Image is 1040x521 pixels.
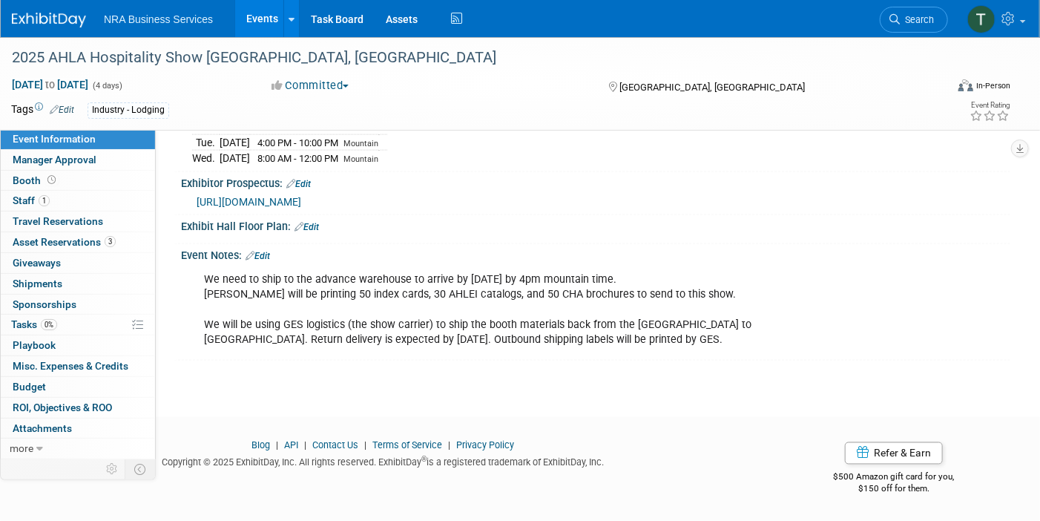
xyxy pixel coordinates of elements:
a: Travel Reservations [1,212,155,232]
span: 1 [39,195,50,206]
a: Refer & Earn [845,442,943,465]
a: Playbook [1,335,155,355]
a: Budget [1,377,155,397]
span: | [444,440,454,451]
span: 8:00 AM - 12:00 PM [257,153,338,164]
div: Exhibit Hall Floor Plan: [181,215,1010,235]
span: Travel Reservations [13,215,103,227]
a: Booth [1,171,155,191]
td: Tags [11,102,74,119]
span: | [272,440,282,451]
a: Edit [286,179,311,189]
div: 2025 AHLA Hospitality Show [GEOGRAPHIC_DATA], [GEOGRAPHIC_DATA] [7,45,925,71]
a: ROI, Objectives & ROO [1,398,155,418]
span: 4:00 PM - 10:00 PM [257,137,338,148]
span: Sponsorships [13,298,76,310]
img: Terry Gamal ElDin [967,5,995,33]
td: [DATE] [220,151,250,166]
span: Booth not reserved yet [45,174,59,186]
span: Mountain [343,139,378,148]
span: ROI, Objectives & ROO [13,402,112,413]
span: Playbook [13,339,56,351]
span: Event Information [13,133,96,145]
div: Event Rating [970,102,1010,109]
div: Copyright © 2025 ExhibitDay, Inc. All rights reserved. ExhibitDay is a registered trademark of Ex... [11,453,755,470]
td: [DATE] [220,134,250,151]
a: Search [880,7,948,33]
a: [URL][DOMAIN_NAME] [197,196,301,208]
a: Contact Us [312,440,358,451]
sup: ® [421,456,427,464]
div: Event Format [863,77,1011,99]
div: $500 Amazon gift card for you, [777,462,1010,496]
span: Attachments [13,422,72,434]
a: Giveaways [1,253,155,273]
span: Staff [13,194,50,206]
div: $150 off for them. [777,483,1010,496]
span: Giveaways [13,257,61,269]
span: Shipments [13,278,62,289]
span: 3 [105,236,116,247]
td: Wed. [192,151,220,166]
span: [DATE] [DATE] [11,78,89,91]
a: Blog [251,440,270,451]
a: Misc. Expenses & Credits [1,356,155,376]
img: Format-Inperson.png [958,79,973,91]
a: Edit [294,222,319,232]
span: to [43,79,57,91]
td: Tue. [192,134,220,151]
div: We need to ship to the advance warehouse to arrive by [DATE] by 4pm mountain time. [PERSON_NAME] ... [194,265,849,354]
a: Manager Approval [1,150,155,170]
div: In-Person [975,80,1010,91]
a: more [1,439,155,459]
span: Search [900,14,934,25]
a: Edit [246,251,270,261]
span: 0% [41,319,57,330]
div: Exhibitor Prospectus: [181,172,1010,191]
span: | [300,440,310,451]
div: Event Notes: [181,244,1010,263]
span: Mountain [343,154,378,164]
span: more [10,442,33,454]
a: Terms of Service [372,440,442,451]
a: API [284,440,298,451]
a: Privacy Policy [456,440,514,451]
span: NRA Business Services [104,13,213,25]
td: Toggle Event Tabs [125,459,156,479]
div: Industry - Lodging [88,102,169,118]
span: Budget [13,381,46,393]
span: Tasks [11,318,57,330]
span: [GEOGRAPHIC_DATA], [GEOGRAPHIC_DATA] [619,82,805,93]
span: Manager Approval [13,154,96,166]
a: Edit [50,105,74,115]
a: Event Information [1,129,155,149]
a: Asset Reservations3 [1,232,155,252]
td: Personalize Event Tab Strip [99,459,125,479]
span: (4 days) [91,81,122,91]
img: ExhibitDay [12,13,86,27]
span: Asset Reservations [13,236,116,248]
a: Tasks0% [1,315,155,335]
a: Shipments [1,274,155,294]
a: Attachments [1,419,155,439]
span: Misc. Expenses & Credits [13,360,128,372]
a: Sponsorships [1,295,155,315]
span: | [361,440,370,451]
button: Committed [266,78,355,94]
span: Booth [13,174,59,186]
a: Staff1 [1,191,155,211]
